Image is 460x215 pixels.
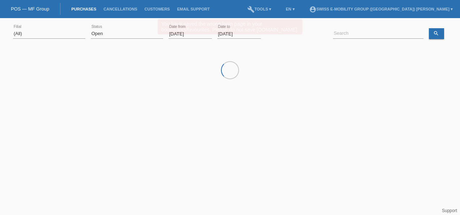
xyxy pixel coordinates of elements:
[244,7,275,11] a: buildTools ▾
[429,28,444,39] a: search
[141,7,174,11] a: Customers
[68,7,100,11] a: Purchases
[11,6,49,12] a: POS — MF Group
[433,30,439,36] i: search
[442,208,457,213] a: Support
[309,6,316,13] i: account_circle
[247,6,255,13] i: build
[306,7,456,11] a: account_circleSwiss E-Mobility Group ([GEOGRAPHIC_DATA]) [PERSON_NAME] ▾
[282,7,298,11] a: EN ▾
[174,7,213,11] a: Email Support
[158,19,302,34] div: You have saved the wrong login page in your bookmarks/favourites. Please do not save [DOMAIN_NAME].
[100,7,141,11] a: Cancellations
